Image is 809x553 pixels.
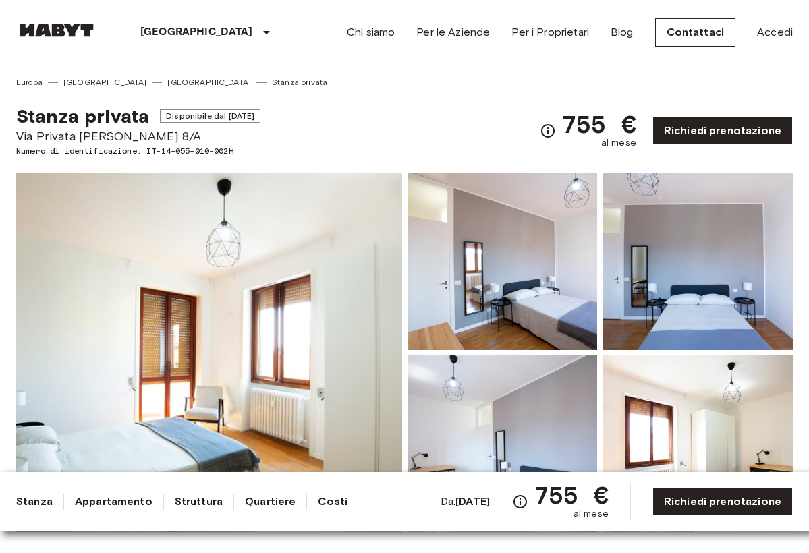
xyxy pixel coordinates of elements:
a: Accedi [757,24,793,40]
span: 755 € [534,483,609,507]
span: al mese [601,136,636,150]
a: Quartiere [245,494,296,510]
a: Contattaci [655,18,736,47]
span: Numero di identificazione: IT-14-055-010-002H [16,145,260,157]
svg: Verifica i dettagli delle spese nella sezione 'Riassunto dei Costi'. Si prega di notare che gli s... [540,123,556,139]
img: Habyt [16,24,97,37]
img: Picture of unit IT-14-055-010-002H [603,355,793,532]
a: Stanza privata [272,76,327,88]
a: [GEOGRAPHIC_DATA] [167,76,251,88]
p: [GEOGRAPHIC_DATA] [140,24,253,40]
img: Picture of unit IT-14-055-010-002H [603,173,793,350]
span: 755 € [561,112,636,136]
a: [GEOGRAPHIC_DATA] [63,76,147,88]
img: Picture of unit IT-14-055-010-002H [408,355,598,532]
svg: Verifica i dettagli delle spese nella sezione 'Riassunto dei Costi'. Si prega di notare che gli s... [512,494,528,510]
a: Richiedi prenotazione [652,488,793,516]
span: Da: [441,494,490,509]
a: Stanza [16,494,53,510]
a: Costi [318,494,347,510]
span: al mese [574,507,609,521]
a: Blog [611,24,634,40]
a: Richiedi prenotazione [652,117,793,145]
a: Chi siamo [347,24,395,40]
span: Stanza privata [16,105,149,127]
b: [DATE] [455,495,490,508]
a: Appartamento [75,494,152,510]
img: Picture of unit IT-14-055-010-002H [408,173,598,350]
a: Struttura [175,494,223,510]
img: Marketing picture of unit IT-14-055-010-002H [16,173,402,532]
span: Via Privata [PERSON_NAME] 8/A [16,127,260,145]
a: Per le Aziende [416,24,490,40]
a: Europa [16,76,43,88]
span: Disponibile dal [DATE] [160,109,260,123]
a: Per i Proprietari [511,24,589,40]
